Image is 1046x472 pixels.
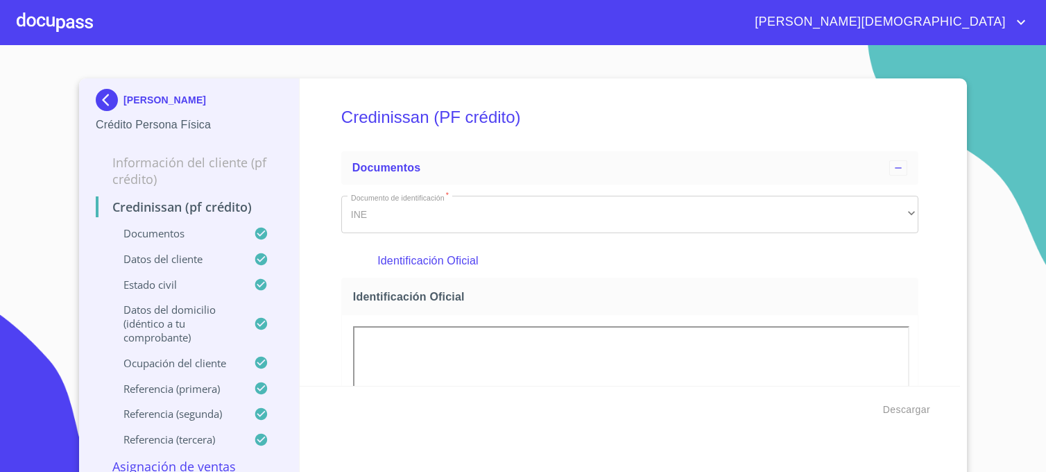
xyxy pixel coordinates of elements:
[353,289,912,304] span: Identificación Oficial
[96,199,282,215] p: Credinissan (PF crédito)
[96,117,282,133] p: Crédito Persona Física
[96,226,254,240] p: Documentos
[96,89,123,111] img: Docupass spot blue
[341,151,918,185] div: Documentos
[352,162,420,174] span: Documentos
[96,407,254,421] p: Referencia (segunda)
[123,94,206,106] p: [PERSON_NAME]
[96,382,254,396] p: Referencia (primera)
[96,252,254,266] p: Datos del cliente
[341,89,918,146] h5: Credinissan (PF crédito)
[883,401,930,419] span: Descargar
[96,356,254,370] p: Ocupación del Cliente
[96,432,254,446] p: Referencia (tercera)
[96,278,254,292] p: Estado Civil
[96,303,254,344] p: Datos del domicilio (idéntico a tu comprobante)
[96,89,282,117] div: [PERSON_NAME]
[744,11,1013,33] span: [PERSON_NAME][DEMOGRAPHIC_DATA]
[744,11,1029,33] button: account of current user
[96,154,282,187] p: Información del cliente (PF crédito)
[377,253,882,269] p: Identificación Oficial
[341,196,918,233] div: INE
[877,397,936,423] button: Descargar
